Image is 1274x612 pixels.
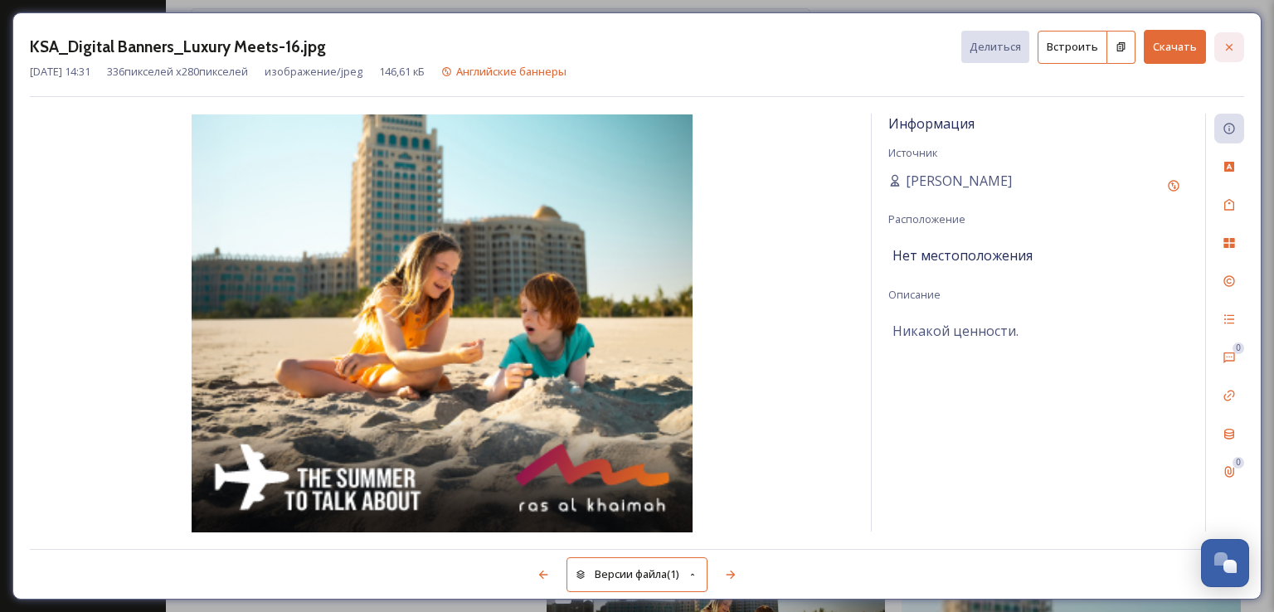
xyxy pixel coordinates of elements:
font: 336 [107,64,124,79]
font: Информация [888,114,975,133]
font: Делиться [970,39,1021,54]
img: KSA_Digital%20Banners_Luxury%20Meets-16.jpg [30,114,854,532]
font: Расположение [888,211,965,226]
button: Встроить [1038,31,1107,64]
font: Никакой ценности. [892,322,1019,340]
font: пикселей [199,64,248,79]
button: Делиться [961,31,1029,63]
font: Версии файла [595,566,667,581]
button: Версии файла(1) [566,557,708,591]
font: 0 [1236,458,1241,467]
font: (1) [667,566,679,581]
font: [DATE] 14:31 [30,64,90,79]
font: Английские баннеры [456,64,566,79]
button: Скачать [1144,30,1206,64]
font: Встроить [1047,39,1098,54]
font: пикселей x [124,64,182,79]
font: Описание [888,287,941,302]
font: 280 [182,64,199,79]
font: Скачать [1153,39,1197,54]
font: 0 [1236,343,1241,352]
font: [PERSON_NAME] [906,172,1012,190]
font: 146,61 кБ [379,64,425,79]
font: Источник [888,145,937,160]
font: изображение/jpeg [265,64,362,79]
button: Открытый чат [1201,539,1249,587]
font: Нет местоположения [892,246,1033,265]
font: KSA_Digital Banners_Luxury Meets-16.jpg [30,36,326,56]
